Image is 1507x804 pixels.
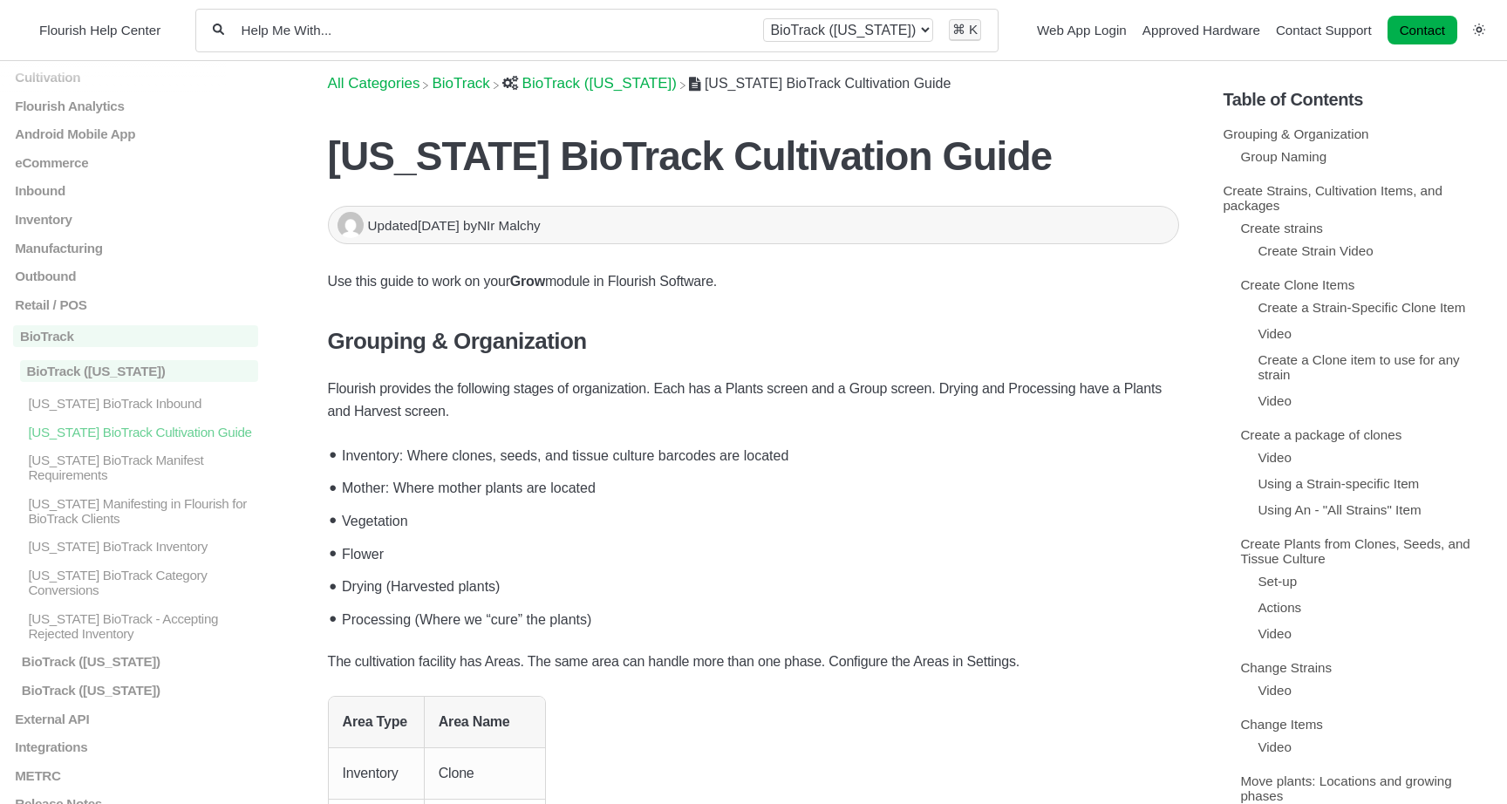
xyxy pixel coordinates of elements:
span: [US_STATE] BioTrack Cultivation Guide [705,76,951,91]
a: Approved Hardware navigation item [1142,23,1260,37]
li: Drying (Harvested plants) [337,568,1180,601]
span: NIr Malchy [477,218,541,233]
a: Video [1258,739,1292,754]
a: Change Items [1240,717,1323,732]
a: Change Strains [1240,660,1332,675]
span: Flourish Help Center [39,23,160,37]
a: METRC [13,768,258,783]
a: Inbound [13,183,258,198]
p: [US_STATE] BioTrack Manifest Requirements [26,453,258,482]
a: Web App Login navigation item [1037,23,1127,37]
a: BioTrack ([US_STATE]) [13,654,258,669]
a: Video [1258,326,1292,341]
a: Video [1258,450,1292,465]
a: Contact Support navigation item [1276,23,1372,37]
a: Set-up [1258,574,1297,589]
img: NIr Malchy [338,212,364,238]
span: Updated [368,218,463,233]
a: [US_STATE] BioTrack Cultivation Guide [13,424,258,439]
a: Using a Strain-specific Item [1258,476,1419,491]
a: BioTrack (Connecticut) [502,75,677,92]
li: Mother: Where mother plants are located [337,470,1180,503]
time: [DATE] [418,218,460,233]
a: Android Mobile App [13,126,258,141]
a: Create a Clone item to use for any strain [1258,352,1459,382]
a: Group Naming [1240,149,1326,164]
a: BioTrack [13,325,258,347]
h3: Grouping & Organization [328,328,1180,355]
a: Create a package of clones [1240,427,1401,442]
a: [US_STATE] BioTrack Manifest Requirements [13,453,258,482]
p: [US_STATE] BioTrack Inventory [26,539,258,554]
h1: [US_STATE] BioTrack Cultivation Guide [328,133,1180,180]
span: ​BioTrack ([US_STATE]) [522,75,677,92]
a: Create Strains, Cultivation Items, and packages [1223,183,1442,213]
img: Flourish Help Center Logo [22,18,31,42]
li: Processing (Where we “cure” the plants) [337,601,1180,634]
a: [US_STATE] BioTrack Inventory [13,539,258,554]
p: [US_STATE] BioTrack Cultivation Guide [26,424,258,439]
a: Retail / POS [13,297,258,312]
a: Create Plants from Clones, Seeds, and Tissue Culture [1240,536,1469,566]
a: BioTrack ([US_STATE]) [13,683,258,698]
a: External API [13,711,258,726]
a: Breadcrumb link to All Categories [328,75,420,92]
a: BioTrack [432,75,489,92]
a: Inventory [13,212,258,227]
p: [US_STATE] Manifesting in Flourish for BioTrack Clients [26,496,258,526]
kbd: K [969,22,978,37]
strong: Grow [510,274,545,289]
p: [US_STATE] BioTrack - Accepting Rejected Inventory [26,610,258,640]
p: Flourish provides the following stages of organization. Each has a Plants screen and a Group scre... [328,378,1180,423]
a: Contact [1388,16,1457,44]
a: [US_STATE] BioTrack - Accepting Rejected Inventory [13,610,258,640]
a: Outbound [13,269,258,283]
a: Flourish Analytics [13,98,258,112]
a: [US_STATE] BioTrack Category Conversions [13,568,258,597]
a: Create Clone Items [1240,277,1354,292]
p: [US_STATE] BioTrack Category Conversions [26,568,258,597]
a: Video [1258,626,1292,641]
span: All Categories [328,75,420,92]
kbd: ⌘ [952,22,965,37]
strong: Area Name [439,714,510,729]
span: ​BioTrack [432,75,489,92]
p: Clone [439,762,531,785]
li: Flower [337,535,1180,569]
a: Flourish Help Center [22,18,160,42]
a: [US_STATE] BioTrack Inbound [13,396,258,411]
p: BioTrack ([US_STATE]) [20,654,258,669]
p: BioTrack ([US_STATE]) [20,360,258,382]
li: Inventory: Where clones, seeds, and tissue culture barcodes are located [337,437,1180,470]
a: Switch dark mode setting [1473,22,1485,37]
p: The cultivation facility has Areas. The same area can handle more than one phase. Configure the A... [328,651,1180,673]
a: BioTrack ([US_STATE]) [13,360,258,382]
p: BioTrack ([US_STATE]) [20,683,258,698]
a: Move plants: Locations and growing phases [1240,773,1451,803]
a: Integrations [13,739,258,754]
p: Use this guide to work on your module in Flourish Software. [328,270,1180,293]
li: Contact desktop [1383,18,1462,43]
p: Manufacturing [13,240,258,255]
input: Help Me With... [240,22,749,38]
li: Vegetation [337,502,1180,535]
a: Grouping & Organization [1223,126,1368,141]
strong: Area Type [343,714,407,729]
a: eCommerce [13,155,258,170]
p: Inventory [343,762,410,785]
span: by [463,218,541,233]
a: Using An - "All Strains" Item [1258,502,1421,517]
a: Create strains [1240,221,1323,235]
p: [US_STATE] BioTrack Inbound [26,396,258,411]
h5: Table of Contents [1223,90,1494,110]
